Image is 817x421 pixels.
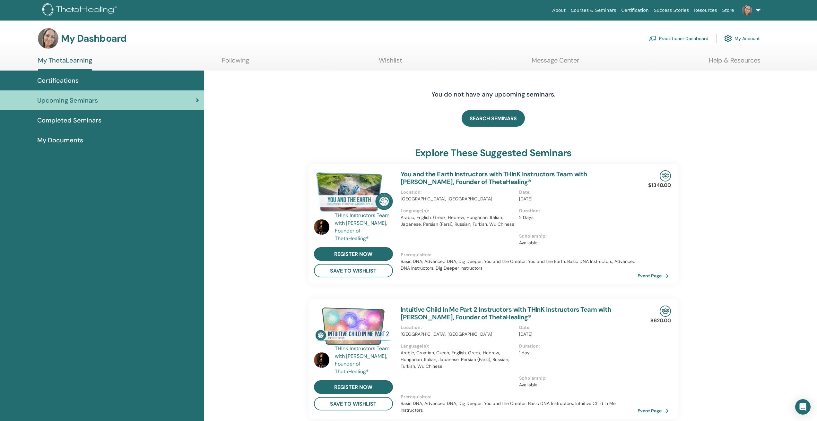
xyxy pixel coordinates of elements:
[314,247,393,261] a: register now
[314,219,329,235] img: default.jpg
[314,380,393,394] a: register now
[651,4,691,16] a: Success Stories
[519,382,634,388] p: Available
[335,212,394,242] a: THInK Instructors Team with [PERSON_NAME], Founder of ThetaHealing®
[314,352,329,368] img: default.jpg
[519,349,634,356] p: 1 day
[550,4,568,16] a: About
[401,400,638,414] p: Basic DNA, Advanced DNA, Dig Deeper, You and the Creator, Basic DNA Instructors, Intuitive Child ...
[650,317,671,324] p: $620.00
[379,56,402,69] a: Wishlist
[519,343,634,349] p: Duration :
[222,56,249,69] a: Following
[660,306,671,317] img: In-Person Seminar
[392,90,595,98] h4: You do not have any upcoming seminars.
[38,56,92,71] a: My ThetaLearning
[37,135,83,145] span: My Documents
[519,375,634,382] p: Scholarship :
[42,3,119,18] img: logo.png
[519,331,634,338] p: [DATE]
[649,31,708,46] a: Practitioner Dashboard
[401,331,515,338] p: [GEOGRAPHIC_DATA], [GEOGRAPHIC_DATA]
[519,196,634,202] p: [DATE]
[401,343,515,349] p: Language(s) :
[314,397,393,410] button: save to wishlist
[37,76,79,85] span: Certifications
[38,28,58,49] img: default.jpg
[532,56,579,69] a: Message Center
[401,207,515,214] p: Language(s) :
[519,207,634,214] p: Duration :
[724,33,732,44] img: cog.svg
[720,4,737,16] a: Store
[314,306,393,347] img: Intuitive Child In Me Part 2 Instructors
[401,349,515,370] p: Arabic, Croatian, Czech, English, Greek, Hebrew, Hungarian, Italian, Japanese, Persian (Farsi), R...
[691,4,720,16] a: Resources
[519,189,634,196] p: Date :
[470,115,517,122] span: SEARCH SEMINARS
[648,181,671,189] p: $1340.00
[619,4,651,16] a: Certification
[401,393,638,400] p: Prerequisites :
[742,5,752,15] img: default.jpg
[334,384,372,391] span: register now
[335,345,394,375] a: THInK Instructors Team with [PERSON_NAME], Founder of ThetaHealing®
[334,251,372,257] span: register now
[314,170,393,214] img: You and the Earth Instructors
[314,264,393,277] button: save to wishlist
[37,96,98,105] span: Upcoming Seminars
[638,406,671,416] a: Event Page
[519,214,634,221] p: 2 Days
[401,196,515,202] p: [GEOGRAPHIC_DATA], [GEOGRAPHIC_DATA]
[401,324,515,331] p: Location :
[519,233,634,240] p: Scholarship :
[401,258,638,272] p: Basic DNA, Advanced DNA, Dig Deeper, You and the Creator, You and the Earth, Basic DNA Instructor...
[519,324,634,331] p: Date :
[462,110,525,127] a: SEARCH SEMINARS
[401,251,638,258] p: Prerequisites :
[795,399,811,415] div: Open Intercom Messenger
[61,33,126,44] h3: My Dashboard
[649,36,656,41] img: chalkboard-teacher.svg
[401,189,515,196] p: Location :
[638,271,671,281] a: Event Page
[37,115,101,125] span: Completed Seminars
[401,305,611,321] a: Intuitive Child In Me Part 2 Instructors with THInK Instructors Team with [PERSON_NAME], Founder ...
[401,170,587,186] a: You and the Earth Instructors with THInK Instructors Team with [PERSON_NAME], Founder of ThetaHea...
[519,240,634,246] p: Available
[724,31,760,46] a: My Account
[709,56,761,69] a: Help & Resources
[568,4,619,16] a: Courses & Seminars
[660,170,671,181] img: In-Person Seminar
[415,147,571,159] h3: explore these suggested seminars
[401,214,515,228] p: Arabic, English, Greek, Hebrew, Hungarian, Italian, Japanese, Persian (Farsi), Russian, Turkish, ...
